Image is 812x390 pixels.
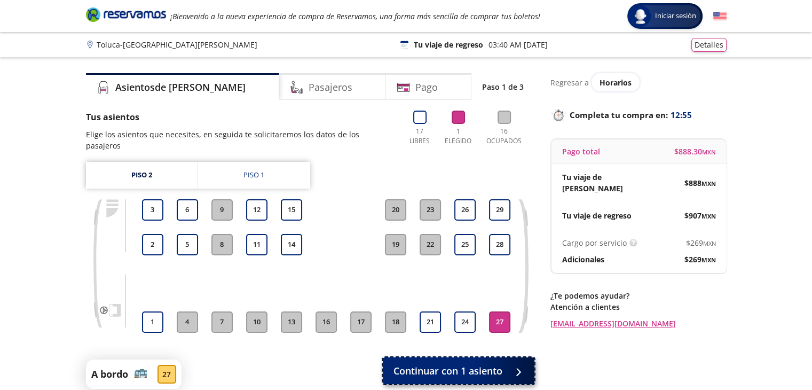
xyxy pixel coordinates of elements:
[142,234,163,255] button: 2
[316,311,337,333] button: 16
[651,11,700,21] span: Iniciar sesión
[691,38,727,52] button: Detalles
[350,311,372,333] button: 17
[489,311,510,333] button: 27
[211,199,233,221] button: 9
[177,311,198,333] button: 4
[671,109,692,121] span: 12:55
[703,239,716,247] small: MXN
[414,39,483,50] p: Tu viaje de regreso
[489,234,510,255] button: 28
[281,311,302,333] button: 13
[713,10,727,23] button: English
[488,39,548,50] p: 03:40 AM [DATE]
[383,357,534,384] button: Continuar con 1 asiento
[198,162,310,189] a: Piso 1
[550,77,589,88] p: Regresar a
[562,146,600,157] p: Pago total
[86,129,395,151] p: Elige los asientos que necesites, en seguida te solicitaremos los datos de los pasajeros
[385,311,406,333] button: 18
[482,81,524,92] p: Paso 1 de 3
[142,199,163,221] button: 3
[562,237,627,248] p: Cargo por servicio
[393,364,502,378] span: Continuar con 1 asiento
[442,127,474,146] p: 1 Elegido
[211,234,233,255] button: 8
[405,127,435,146] p: 17 Libres
[420,199,441,221] button: 23
[550,290,727,301] p: ¿Te podemos ayudar?
[246,311,267,333] button: 10
[157,365,176,384] div: 27
[281,199,302,221] button: 15
[385,234,406,255] button: 19
[385,199,406,221] button: 20
[97,39,257,50] p: Toluca - [GEOGRAPHIC_DATA][PERSON_NAME]
[701,256,716,264] small: MXN
[684,254,716,265] span: $ 269
[686,237,716,248] span: $ 269
[562,171,639,194] p: Tu viaje de [PERSON_NAME]
[91,367,128,381] p: A bordo
[600,77,632,88] span: Horarios
[562,210,632,221] p: Tu viaje de regreso
[684,177,716,189] span: $ 888
[246,234,267,255] button: 11
[550,73,727,91] div: Regresar a ver horarios
[86,6,166,26] a: Brand Logo
[550,301,727,313] p: Atención a clientes
[170,11,540,21] em: ¡Bienvenido a la nueva experiencia de compra de Reservamos, una forma más sencilla de comprar tus...
[701,212,716,220] small: MXN
[701,180,716,188] small: MXN
[562,254,604,265] p: Adicionales
[86,111,395,123] p: Tus asientos
[177,234,198,255] button: 5
[177,199,198,221] button: 6
[420,234,441,255] button: 22
[454,199,476,221] button: 26
[246,199,267,221] button: 12
[309,80,352,95] h4: Pasajeros
[142,311,163,333] button: 1
[86,6,166,22] i: Brand Logo
[243,170,264,181] div: Piso 1
[684,210,716,221] span: $ 907
[550,318,727,329] a: [EMAIL_ADDRESS][DOMAIN_NAME]
[482,127,526,146] p: 16 Ocupados
[115,80,246,95] h4: Asientos de [PERSON_NAME]
[702,148,716,156] small: MXN
[211,311,233,333] button: 7
[86,162,198,189] a: Piso 2
[415,80,438,95] h4: Pago
[489,199,510,221] button: 29
[420,311,441,333] button: 21
[454,311,476,333] button: 24
[674,146,716,157] span: $ 888.30
[550,107,727,122] p: Completa tu compra en :
[281,234,302,255] button: 14
[454,234,476,255] button: 25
